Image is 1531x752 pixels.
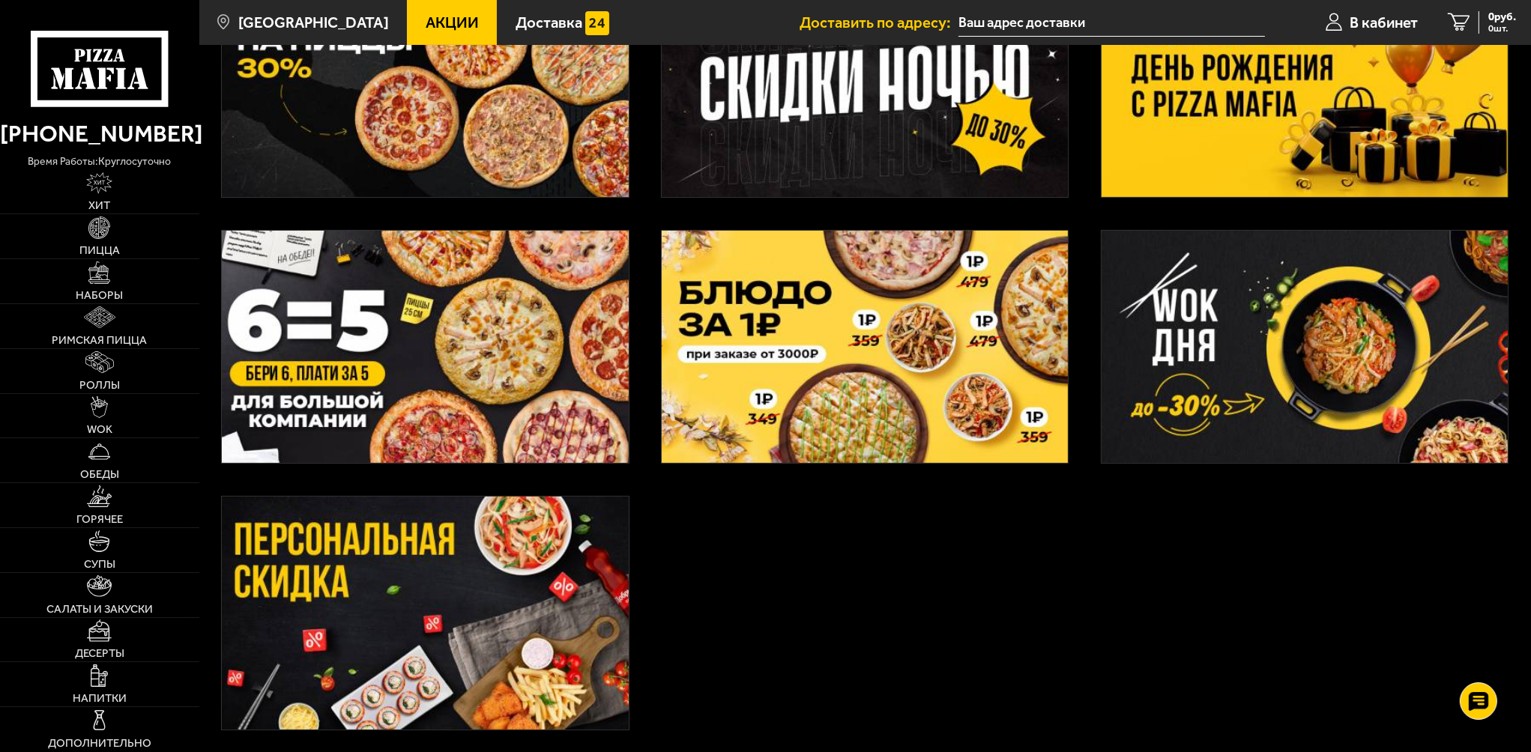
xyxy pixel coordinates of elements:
input: Ваш адрес доставки [958,9,1265,37]
span: 0 шт. [1488,24,1516,34]
span: Супы [84,559,115,570]
span: Дополнительно [48,738,151,749]
span: Напитки [73,693,127,704]
img: 15daf4d41897b9f0e9f617042186c801.svg [585,11,609,35]
span: Римская пицца [52,335,147,346]
span: Пицца [79,245,120,256]
span: Санкт-Петербург, посёлок Парголово, Толубеевский проезд, 38к3 [958,9,1265,37]
span: Наборы [76,290,123,301]
span: WOK [87,424,112,435]
span: Горячее [76,514,123,525]
span: Доставить по адресу: [800,15,958,30]
span: В кабинет [1350,15,1418,30]
span: 0 руб. [1488,11,1516,22]
span: Хит [88,200,110,211]
span: Десерты [75,648,124,659]
span: Обеды [80,469,119,480]
span: Акции [426,15,479,30]
span: Роллы [79,380,120,391]
span: [GEOGRAPHIC_DATA] [238,15,389,30]
span: Салаты и закуски [46,604,153,615]
span: Доставка [516,15,582,30]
